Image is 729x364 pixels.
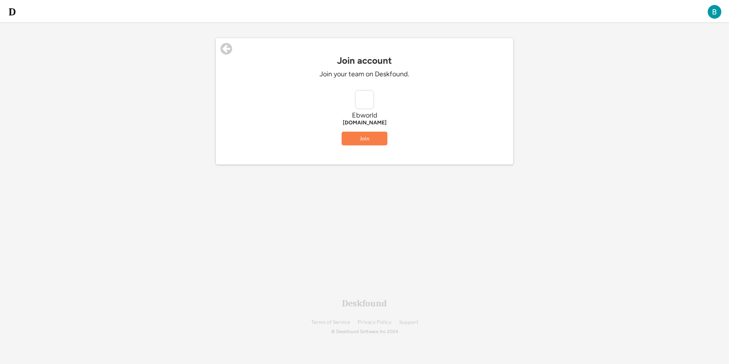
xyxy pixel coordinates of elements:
[216,55,513,66] div: Join account
[342,299,387,308] div: Deskfound
[250,70,479,79] div: Join your team on Deskfound.
[250,120,479,126] div: [DOMAIN_NAME]
[342,132,387,145] button: Join
[708,5,721,19] img: ACg8ocLSVhNnGWYkg6rcB4849fRsZc5XPzfB7LDGXL9viSmYBOY4DA=s96-c
[399,319,418,325] a: Support
[8,7,17,16] img: d-whitebg.png
[355,90,374,109] img: yH5BAEAAAAALAAAAAABAAEAAAIBRAA7
[311,319,350,325] a: Terms of Service
[250,111,479,120] div: Ebworld
[358,319,392,325] a: Privacy Policy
